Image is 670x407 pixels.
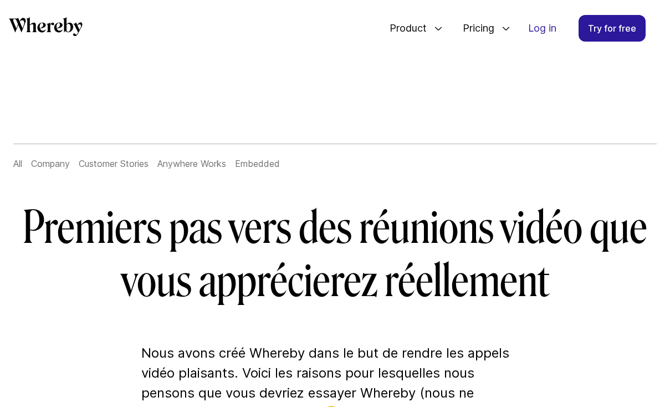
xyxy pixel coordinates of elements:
[79,158,149,169] a: Customer Stories
[31,158,70,169] a: Company
[452,10,497,47] span: Pricing
[16,201,654,308] h1: Premiers pas vers des réunions vidéo que vous apprécierez réellement
[519,16,565,41] a: Log in
[157,158,226,169] a: Anywhere Works
[235,158,280,169] a: Embedded
[379,10,429,47] span: Product
[13,158,22,169] a: All
[9,17,83,36] svg: Whereby
[579,15,646,42] a: Try for free
[9,17,83,40] a: Whereby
